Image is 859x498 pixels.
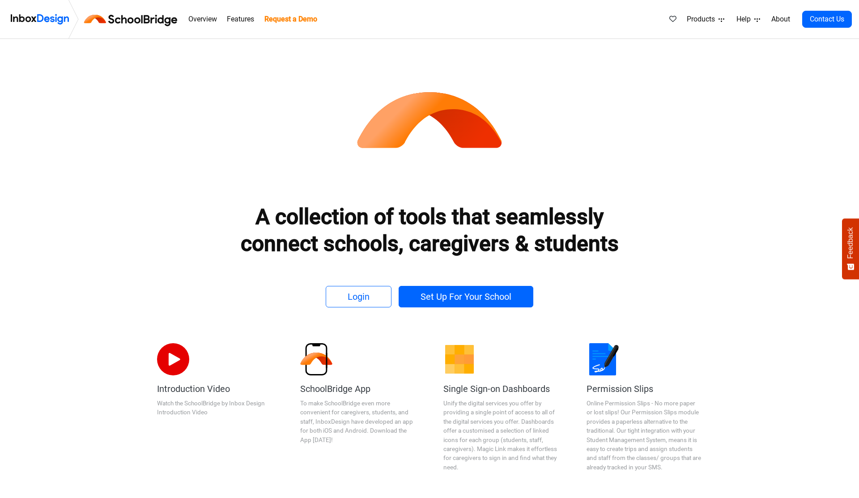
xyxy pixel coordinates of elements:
[293,336,423,479] a: SchoolBridge App To make SchoolBridge even more convenient for caregivers, students, and staff, I...
[766,10,791,28] a: About
[587,383,702,395] h5: Permission Slips
[443,343,476,375] img: 2022_01_13_icon_grid.svg
[327,286,393,307] a: Login
[681,10,726,28] a: Products
[842,218,859,279] button: Feedback - Show survey
[436,336,566,479] a: Single Sign-on Dashboards Unify the digital services you offer by providing a single point of acc...
[300,399,416,444] div: To make SchoolBridge even more convenient for caregivers, students, and staff, InboxDesign have d...
[217,204,642,257] heading: A collection of tools that seamlessly connect schools, caregivers & students
[157,399,272,417] div: Watch the SchoolBridge by Inbox Design Introduction Video
[846,227,855,259] span: Feedback
[443,383,559,395] h5: Single Sign-on Dashboards
[731,10,761,28] a: Help
[300,383,416,395] h5: SchoolBridge App
[157,343,189,375] img: 2022_07_11_icon_video_playback.svg
[685,14,716,25] span: Products
[801,11,852,28] a: Contact Us
[734,14,752,25] span: Help
[400,286,532,307] a: Set Up For Your School
[82,9,183,30] img: schoolbridge logo
[349,39,510,200] img: icon_schoolbridge.svg
[300,343,332,375] img: 2022_01_13_icon_sb_app.svg
[579,336,709,479] a: Permission Slips Online Permission Slips - No more paper or lost slips! ​Our Permission Slips mod...
[150,336,280,479] a: Introduction Video Watch the SchoolBridge by Inbox Design Introduction Video
[227,10,260,28] a: Features
[587,343,619,375] img: 2022_01_18_icon_signature.svg
[265,10,325,28] a: Request a Demo
[443,399,559,472] div: Unify the digital services you offer by providing a single point of access to all of the digital ...
[186,10,221,28] a: Overview
[157,383,272,395] h5: Introduction Video
[587,399,702,472] div: Online Permission Slips - No more paper or lost slips! ​Our Permission Slips module provides a pa...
